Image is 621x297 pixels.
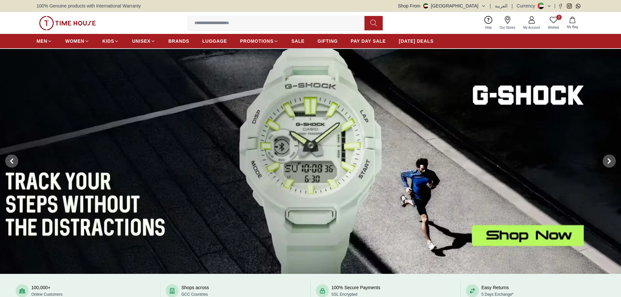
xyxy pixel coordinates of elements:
[511,3,513,9] span: |
[102,38,114,44] span: KIDS
[202,35,227,47] a: LUGGAGE
[37,35,52,47] a: MEN
[517,3,538,9] div: Currency
[481,292,514,297] span: 5 Days Exchange*
[496,15,519,31] a: Our Stores
[31,292,63,297] span: Online Customers
[521,25,543,30] span: My Account
[545,25,562,30] span: Wishlist
[482,25,495,30] span: Help
[332,292,358,297] span: SSL Encrypted
[399,35,434,47] a: [DATE] DEALS
[497,25,518,30] span: Our Stores
[65,35,89,47] a: WOMEN
[181,292,208,297] span: GCC Countries
[495,3,508,9] button: العربية
[423,3,428,8] img: United Arab Emirates
[240,38,274,44] span: PROMOTIONS
[39,16,96,30] img: ...
[563,15,582,31] button: My Bag
[576,4,581,8] a: Whatsapp
[481,15,496,31] a: Help
[554,3,555,9] span: |
[102,35,119,47] a: KIDS
[351,35,386,47] a: PAY DAY SALE
[318,38,338,44] span: GIFTING
[564,24,581,29] span: My Bag
[318,35,338,47] a: GIFTING
[169,38,189,44] span: BRANDS
[132,38,150,44] span: UNISEX
[240,35,278,47] a: PROMOTIONS
[490,3,491,9] span: |
[544,15,563,31] a: 0Wishlist
[556,15,562,20] span: 0
[398,3,486,9] button: Shop From[GEOGRAPHIC_DATA]
[65,38,84,44] span: WOMEN
[291,38,304,44] span: SALE
[558,4,563,8] a: Facebook
[132,35,155,47] a: UNISEX
[169,35,189,47] a: BRANDS
[567,4,572,8] a: Instagram
[37,38,47,44] span: MEN
[399,38,434,44] span: [DATE] DEALS
[351,38,386,44] span: PAY DAY SALE
[291,35,304,47] a: SALE
[37,3,141,9] span: 100% Genuine products with International Warranty
[202,38,227,44] span: LUGGAGE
